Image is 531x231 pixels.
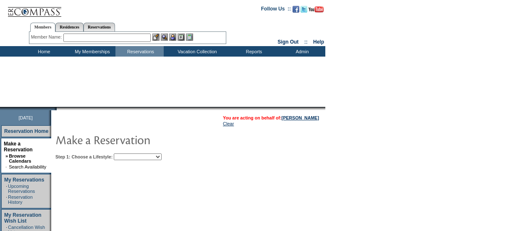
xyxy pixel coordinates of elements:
img: b_calculator.gif [186,34,193,41]
a: Upcoming Reservations [8,184,35,194]
td: · [6,195,7,205]
a: Become our fan on Facebook [293,8,299,13]
a: Subscribe to our YouTube Channel [309,8,324,13]
td: · [5,164,8,169]
img: Reservations [178,34,185,41]
b: Step 1: Choose a Lifestyle: [55,154,112,159]
a: My Reservation Wish List [4,212,42,224]
a: [PERSON_NAME] [282,115,319,120]
span: You are acting on behalf of: [223,115,319,120]
span: :: [304,39,308,45]
img: Become our fan on Facebook [293,6,299,13]
a: My Reservations [4,177,44,183]
td: Reports [229,46,277,57]
a: Members [30,23,56,32]
a: Sign Out [277,39,298,45]
td: Reservations [115,46,164,57]
img: Impersonate [169,34,176,41]
td: · [6,184,7,194]
img: Subscribe to our YouTube Channel [309,6,324,13]
a: Residences [55,23,84,31]
img: View [161,34,168,41]
td: My Memberships [67,46,115,57]
img: promoShadowLeftCorner.gif [54,107,57,110]
a: Reservations [84,23,115,31]
img: Follow us on Twitter [301,6,307,13]
img: b_edit.gif [152,34,160,41]
a: Help [313,39,324,45]
b: » [5,153,8,158]
td: Vacation Collection [164,46,229,57]
a: Make a Reservation [4,141,33,153]
a: Search Availability [9,164,46,169]
td: Follow Us :: [261,5,291,15]
span: [DATE] [18,115,33,120]
td: Admin [277,46,325,57]
a: Browse Calendars [9,153,31,164]
a: Clear [223,121,234,126]
div: Member Name: [31,34,63,41]
a: Reservation Home [4,128,48,134]
a: Reservation History [8,195,33,205]
img: pgTtlMakeReservation.gif [55,131,223,148]
td: Home [19,46,67,57]
a: Follow us on Twitter [301,8,307,13]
